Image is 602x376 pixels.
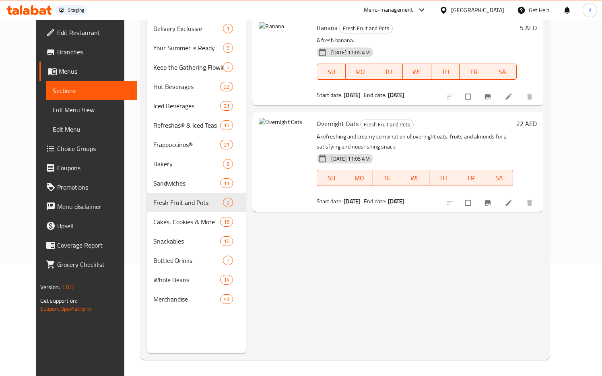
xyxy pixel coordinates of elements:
span: WE [404,172,426,184]
span: Menus [59,66,130,76]
span: TH [433,172,454,184]
div: items [223,43,233,53]
a: Full Menu View [46,100,137,120]
b: [DATE] [388,196,405,207]
button: SU [317,170,345,186]
div: Fresh Fruit and Pots [360,120,414,129]
span: 21 [221,102,233,110]
div: Sandwiches11 [147,174,246,193]
span: Choice Groups [57,144,130,153]
span: Fresh Fruit and Pots [153,198,223,207]
span: SU [320,172,342,184]
span: Sandwiches [153,178,220,188]
h6: 22 AED [516,118,537,129]
span: 16 [221,238,233,245]
div: items [220,120,233,130]
div: Fresh Fruit and Pots2 [147,193,246,212]
div: Refreshas® & Iced Teas15 [147,116,246,135]
b: [DATE] [344,196,361,207]
button: MO [346,64,374,80]
span: Coverage Report [57,240,130,250]
span: Sections [53,86,130,95]
a: Choice Groups [39,139,137,158]
div: Hot Beverages22 [147,77,246,96]
div: Iced Beverages21 [147,96,246,116]
button: TU [374,64,403,80]
div: items [223,62,233,72]
span: Keep the Gathering Flowing [153,62,223,72]
span: [DATE] 11:05 AM [328,49,373,56]
a: Edit menu item [505,199,514,207]
span: SA [489,172,510,184]
button: SA [485,170,513,186]
span: Select to update [460,195,477,211]
span: 1 [223,25,233,33]
span: Fresh Fruit and Pots [361,120,413,129]
a: Sections [46,81,137,100]
span: TH [435,66,457,78]
a: Support.OpsPlatform [40,304,91,314]
span: Frappuccinos® [153,140,220,149]
div: items [220,236,233,246]
span: Snackables [153,236,220,246]
button: TU [373,170,401,186]
span: Cakes, Cookies & More [153,217,220,227]
button: delete [521,88,540,105]
a: Promotions [39,178,137,197]
span: 2 [223,199,233,207]
a: Edit Menu [46,120,137,139]
span: End date: [364,90,386,100]
span: 14 [221,276,233,284]
div: Fresh Fruit and Pots [339,24,393,33]
span: TU [377,66,400,78]
span: Start date: [317,196,342,207]
div: items [223,24,233,33]
div: [GEOGRAPHIC_DATA] [451,6,504,14]
span: Promotions [57,182,130,192]
div: Iced Beverages [153,101,220,111]
div: Your Summer is Ready [153,43,223,53]
div: Frappuccinos®21 [147,135,246,154]
span: K [588,6,592,14]
span: Start date: [317,90,342,100]
span: 15 [221,122,233,129]
a: Branches [39,42,137,62]
div: Your Summer is Ready9 [147,38,246,58]
div: Snackables16 [147,231,246,251]
span: TU [376,172,398,184]
div: Hot Beverages [153,82,220,91]
button: SU [317,64,346,80]
div: items [220,101,233,111]
span: 22 [221,83,233,91]
p: A refreshing and creamy combination of overnight oats, fruits and almonds for a satisfying and no... [317,132,513,152]
span: 8 [223,160,233,168]
span: 21 [221,141,233,149]
span: 43 [221,295,233,303]
a: Coupons [39,158,137,178]
span: Bottled Drinks [153,256,223,265]
span: Full Menu View [53,105,130,115]
button: FR [460,64,488,80]
span: Get support on: [40,295,77,306]
a: Upsell [39,216,137,236]
img: Banana [259,22,310,74]
button: WE [403,64,431,80]
span: Bakery [153,159,223,169]
b: [DATE] [388,90,405,100]
span: 16 [221,218,233,226]
span: Edit Restaurant [57,28,130,37]
span: End date: [364,196,386,207]
div: Menu-management [364,5,413,15]
span: FR [463,66,485,78]
span: Delivery Exclusive [153,24,223,33]
span: Coupons [57,163,130,173]
span: 5 [223,64,233,71]
span: Branches [57,47,130,57]
div: Refreshas® & Iced Teas [153,120,220,130]
a: Edit Restaurant [39,23,137,42]
button: TH [431,64,460,80]
div: Keep the Gathering Flowing5 [147,58,246,77]
span: Select to update [460,89,477,104]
